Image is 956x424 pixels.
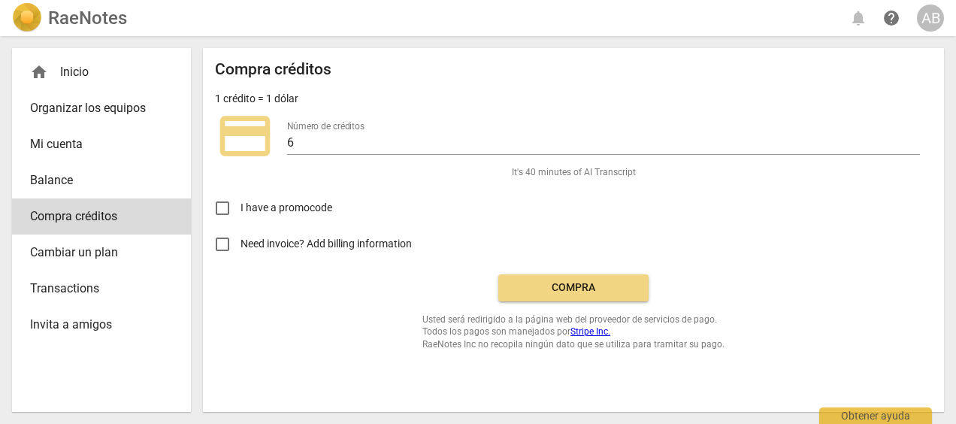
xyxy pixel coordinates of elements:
span: Cambiar un plan [30,244,161,262]
span: Need invoice? Add billing information [241,236,414,252]
span: Balance [30,171,161,189]
span: I have a promocode [241,200,332,216]
h2: RaeNotes [48,8,127,29]
a: Organizar los equipos [12,90,191,126]
p: 1 crédito = 1 dólar [215,91,298,107]
span: credit_card [215,106,275,166]
img: Logo [12,3,42,33]
a: LogoRaeNotes [12,3,127,33]
span: Mi cuenta [30,135,161,153]
a: Cambiar un plan [12,235,191,271]
a: Stripe Inc. [570,326,610,337]
button: AB [917,5,944,32]
h2: Compra créditos [215,60,331,79]
a: Balance [12,162,191,198]
a: Transactions [12,271,191,307]
div: Inicio [12,54,191,90]
a: Compra créditos [12,198,191,235]
div: Obtener ayuda [819,407,932,424]
button: Compra [498,274,649,301]
span: Compra [510,280,637,295]
span: home [30,63,48,81]
span: Transactions [30,280,161,298]
a: Obtener ayuda [878,5,905,32]
span: Compra créditos [30,207,161,226]
span: It's 40 minutes of AI Transcript [512,166,636,179]
div: Inicio [30,63,161,81]
label: Número de créditos [287,122,365,131]
a: Invita a amigos [12,307,191,343]
span: help [882,9,900,27]
span: Organizar los equipos [30,99,161,117]
span: Invita a amigos [30,316,161,334]
span: Usted será redirigido a la página web del proveedor de servicios de pago. Todos los pagos son man... [422,313,725,351]
a: Mi cuenta [12,126,191,162]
